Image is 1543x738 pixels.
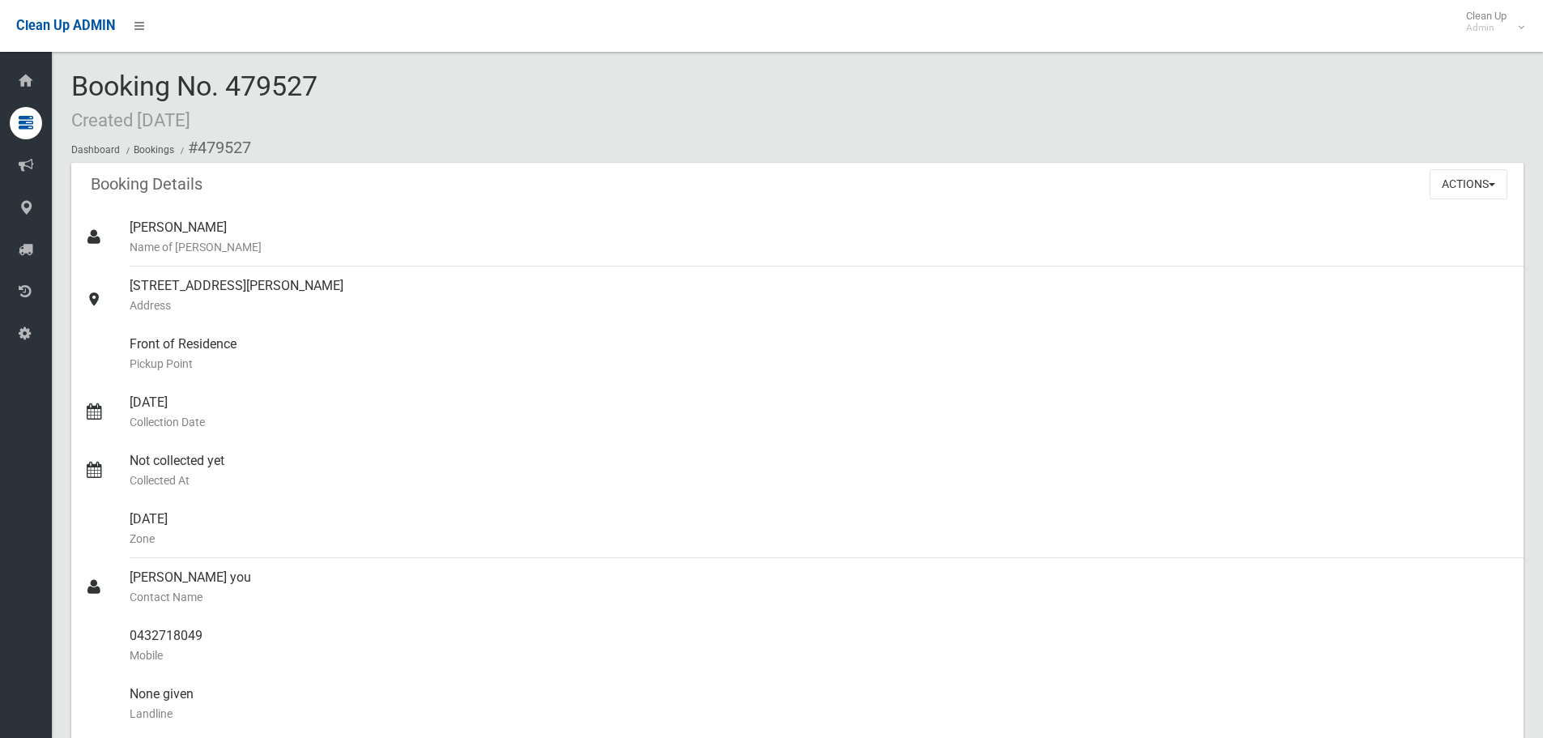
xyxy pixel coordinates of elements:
small: Collected At [130,471,1511,490]
small: Contact Name [130,587,1511,607]
small: Collection Date [130,412,1511,432]
div: [PERSON_NAME] you [130,558,1511,616]
small: Address [130,296,1511,315]
div: [STREET_ADDRESS][PERSON_NAME] [130,267,1511,325]
small: Landline [130,704,1511,723]
div: Not collected yet [130,442,1511,500]
small: Created [DATE] [71,109,190,130]
small: Admin [1466,22,1507,34]
button: Actions [1430,169,1507,199]
div: [DATE] [130,500,1511,558]
small: Mobile [130,646,1511,665]
header: Booking Details [71,169,222,200]
div: 0432718049 [130,616,1511,675]
div: Front of Residence [130,325,1511,383]
div: [DATE] [130,383,1511,442]
span: Clean Up [1458,10,1523,34]
span: Booking No. 479527 [71,70,318,133]
li: #479527 [177,133,251,163]
span: Clean Up ADMIN [16,18,115,33]
a: Dashboard [71,144,120,156]
small: Pickup Point [130,354,1511,373]
a: Bookings [134,144,174,156]
small: Name of [PERSON_NAME] [130,237,1511,257]
div: [PERSON_NAME] [130,208,1511,267]
small: Zone [130,529,1511,548]
div: None given [130,675,1511,733]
